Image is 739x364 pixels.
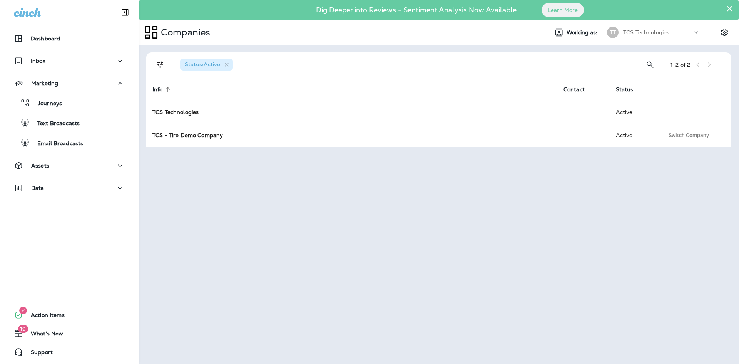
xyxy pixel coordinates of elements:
[30,100,62,107] p: Journeys
[30,140,83,148] p: Email Broadcasts
[23,349,53,358] span: Support
[180,59,233,71] div: Status:Active
[542,3,584,17] button: Learn More
[152,86,173,93] span: Info
[19,307,27,314] span: 2
[726,2,733,15] button: Close
[610,101,659,124] td: Active
[31,163,49,169] p: Assets
[23,330,63,340] span: What's New
[152,109,199,116] strong: TCS Technologies
[8,158,131,173] button: Assets
[31,185,44,191] p: Data
[8,95,131,111] button: Journeys
[567,29,599,36] span: Working as:
[31,80,58,86] p: Marketing
[23,312,65,321] span: Action Items
[8,135,131,151] button: Email Broadcasts
[114,5,136,20] button: Collapse Sidebar
[8,344,131,360] button: Support
[185,61,220,68] span: Status : Active
[8,307,131,323] button: 2Action Items
[8,75,131,91] button: Marketing
[8,53,131,69] button: Inbox
[670,62,690,68] div: 1 - 2 of 2
[607,27,619,38] div: TT
[563,86,595,93] span: Contact
[294,9,539,11] p: Dig Deeper into Reviews - Sentiment Analysis Now Available
[8,180,131,196] button: Data
[18,325,28,333] span: 19
[8,31,131,46] button: Dashboard
[616,86,634,93] span: Status
[616,86,644,93] span: Status
[664,129,713,141] button: Switch Company
[30,120,80,127] p: Text Broadcasts
[642,57,658,72] button: Search Companies
[31,58,45,64] p: Inbox
[717,25,731,39] button: Settings
[152,57,168,72] button: Filters
[563,86,585,93] span: Contact
[8,326,131,341] button: 19What's New
[8,115,131,131] button: Text Broadcasts
[158,27,210,38] p: Companies
[610,124,659,147] td: Active
[152,132,223,139] strong: TCS - Tire Demo Company
[31,35,60,42] p: Dashboard
[669,133,709,138] span: Switch Company
[623,29,669,35] p: TCS Technologies
[152,86,163,93] span: Info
